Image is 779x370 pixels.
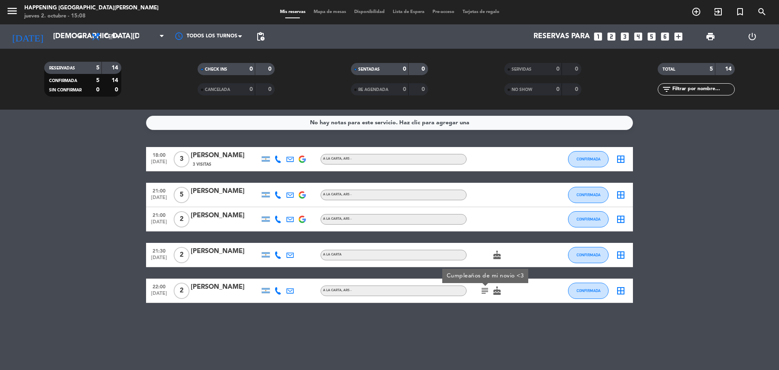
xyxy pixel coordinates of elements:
i: filter_list [662,84,671,94]
i: menu [6,5,18,17]
span: SENTADAS [358,67,380,71]
span: [DATE] [149,195,169,204]
span: [DATE] [149,291,169,300]
span: 22:00 [149,281,169,291]
i: border_all [616,214,626,224]
span: , ARS - [342,193,351,196]
i: border_all [616,154,626,164]
strong: 0 [268,87,273,92]
i: looks_4 [633,31,643,42]
span: Reservas para [534,32,590,41]
span: [DATE] [149,159,169,169]
span: print [706,32,715,41]
strong: 0 [268,66,273,72]
i: border_all [616,286,626,296]
span: CONFIRMADA [577,193,600,197]
strong: 0 [115,87,120,93]
span: 21:00 [149,210,169,219]
div: [PERSON_NAME] [191,210,260,221]
strong: 0 [422,87,426,92]
span: 21:00 [149,186,169,195]
strong: 0 [96,87,99,93]
i: looks_3 [620,31,630,42]
span: pending_actions [256,32,265,41]
span: A LA CARTA [323,253,342,256]
span: A LA CARTA [323,157,351,160]
span: 2 [174,283,189,299]
i: cake [492,286,502,296]
strong: 0 [575,66,580,72]
span: A LA CARTA [323,289,351,292]
i: subject [480,286,490,296]
span: RESERVADAS [49,66,75,70]
span: CANCELADA [205,88,230,92]
span: 18:00 [149,150,169,159]
strong: 0 [403,66,406,72]
span: Cena [105,34,119,39]
span: 2 [174,247,189,263]
div: [PERSON_NAME] [191,150,260,161]
button: CONFIRMADA [568,151,609,167]
button: CONFIRMADA [568,283,609,299]
div: No hay notas para este servicio. Haz clic para agregar una [310,118,469,128]
span: SERVIDAS [512,67,532,71]
button: menu [6,5,18,20]
span: CHECK INS [205,67,227,71]
div: jueves 2. octubre - 15:08 [24,12,159,20]
span: Disponibilidad [350,10,389,14]
strong: 14 [112,65,120,71]
span: NO SHOW [512,88,532,92]
span: CONFIRMADA [577,157,600,161]
strong: 5 [96,78,99,83]
span: Mapa de mesas [310,10,350,14]
strong: 0 [575,87,580,92]
strong: 0 [556,87,560,92]
span: , ARS - [342,157,351,160]
strong: 14 [725,66,733,72]
span: 3 [174,151,189,167]
i: exit_to_app [713,7,723,17]
span: 2 [174,211,189,227]
strong: 0 [250,87,253,92]
div: [PERSON_NAME] [191,282,260,292]
i: arrow_drop_down [75,32,85,41]
i: border_all [616,190,626,200]
span: CONFIRMADA [49,79,77,83]
i: search [757,7,767,17]
span: CONFIRMADA [577,217,600,221]
button: CONFIRMADA [568,187,609,203]
span: CONFIRMADA [577,253,600,257]
input: Filtrar por nombre... [671,85,734,94]
strong: 5 [710,66,713,72]
i: border_all [616,250,626,260]
strong: 5 [96,65,99,71]
i: looks_5 [646,31,657,42]
span: A LA CARTA [323,193,351,196]
strong: 14 [112,78,120,83]
span: RE AGENDADA [358,88,388,92]
strong: 0 [422,66,426,72]
img: google-logo.png [299,156,306,163]
strong: 0 [403,87,406,92]
i: turned_in_not [735,7,745,17]
span: , ARS - [342,217,351,221]
span: Pre-acceso [428,10,458,14]
span: 3 Visitas [193,161,211,168]
img: google-logo.png [299,191,306,199]
div: [PERSON_NAME] [191,186,260,197]
strong: 0 [250,66,253,72]
img: google-logo.png [299,216,306,223]
i: [DATE] [6,28,49,45]
i: looks_6 [660,31,670,42]
span: SIN CONFIRMAR [49,88,82,92]
i: add_circle_outline [691,7,701,17]
i: cake [492,250,502,260]
div: LOG OUT [731,24,773,49]
i: looks_one [593,31,603,42]
i: looks_two [606,31,617,42]
button: CONFIRMADA [568,211,609,227]
span: Mis reservas [276,10,310,14]
span: Tarjetas de regalo [458,10,504,14]
span: [DATE] [149,219,169,229]
div: Cumpleaños de mi novio <3 [447,272,524,280]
